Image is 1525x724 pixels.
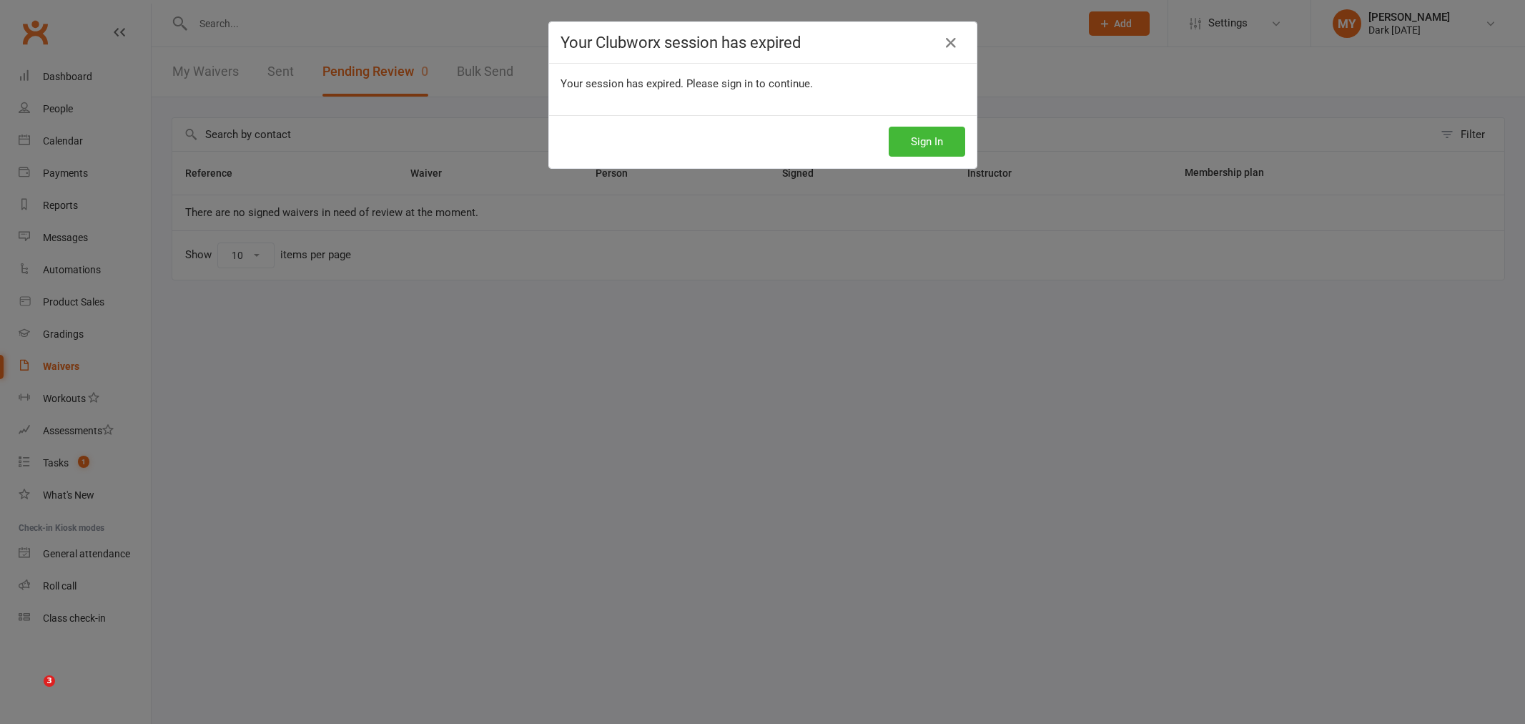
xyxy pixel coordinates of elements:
[14,675,49,710] iframe: Intercom live chat
[889,127,965,157] button: Sign In
[44,675,55,687] span: 3
[561,34,965,52] h4: Your Clubworx session has expired
[939,31,962,54] a: Close
[561,77,813,90] span: Your session has expired. Please sign in to continue.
